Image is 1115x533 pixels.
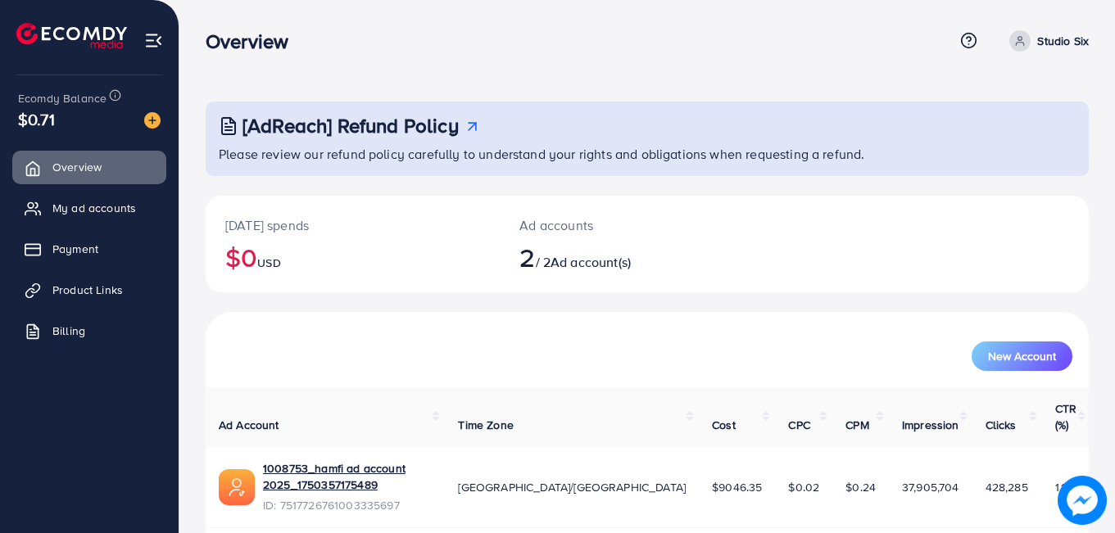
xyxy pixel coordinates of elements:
[219,469,255,505] img: ic-ads-acc.e4c84228.svg
[52,159,102,175] span: Overview
[257,255,280,271] span: USD
[12,233,166,265] a: Payment
[225,242,480,273] h2: $0
[219,144,1079,164] p: Please review our refund policy carefully to understand your rights and obligations when requesti...
[52,282,123,298] span: Product Links
[458,479,686,495] span: [GEOGRAPHIC_DATA]/[GEOGRAPHIC_DATA]
[986,479,1028,495] span: 428,285
[1037,31,1089,51] p: Studio Six
[1055,479,1072,495] span: 1.13
[144,31,163,50] img: menu
[551,253,631,271] span: Ad account(s)
[902,417,959,433] span: Impression
[986,417,1017,433] span: Clicks
[12,192,166,224] a: My ad accounts
[206,29,301,53] h3: Overview
[18,90,107,106] span: Ecomdy Balance
[242,114,459,138] h3: [AdReach] Refund Policy
[845,417,868,433] span: CPM
[712,417,736,433] span: Cost
[845,479,876,495] span: $0.24
[219,417,279,433] span: Ad Account
[18,107,55,131] span: $0.71
[12,314,166,347] a: Billing
[988,350,1056,362] span: New Account
[1058,476,1107,525] img: image
[519,238,535,276] span: 2
[52,200,136,216] span: My ad accounts
[225,215,480,235] p: [DATE] spends
[1055,400,1076,433] span: CTR (%)
[972,341,1072,371] button: New Account
[144,112,161,129] img: image
[12,151,166,183] a: Overview
[52,323,85,339] span: Billing
[263,460,432,494] a: 1008753_hamfi ad account 2025_1750357175489
[788,417,809,433] span: CPC
[263,497,432,513] span: ID: 7517726761003335697
[16,23,127,48] img: logo
[12,273,166,306] a: Product Links
[788,479,819,495] span: $0.02
[902,479,959,495] span: 37,905,704
[519,242,701,273] h2: / 2
[52,241,98,257] span: Payment
[458,417,513,433] span: Time Zone
[1003,30,1089,52] a: Studio Six
[519,215,701,235] p: Ad accounts
[712,479,762,495] span: $9046.35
